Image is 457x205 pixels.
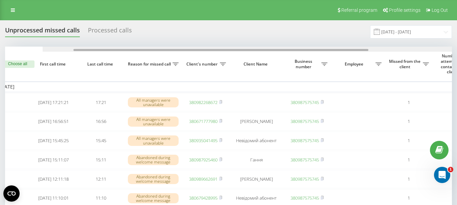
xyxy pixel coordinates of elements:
td: 15:45 [77,132,124,150]
td: [DATE] 15:11:07 [30,151,77,169]
a: 380987575745 [291,137,319,144]
a: 380671777980 [189,118,218,124]
td: 17:21 [77,94,124,111]
iframe: Intercom live chat [434,167,450,183]
td: 1 [385,170,432,188]
td: [DATE] 16:56:51 [30,112,77,130]
span: First call time [35,61,72,67]
a: 380987925460 [189,157,218,163]
span: Last call time [83,61,119,67]
td: [DATE] 12:11:18 [30,170,77,188]
div: Abandoned during welcome message [128,193,179,203]
span: Reason for missed call [128,61,173,67]
div: All managers were unavailable [128,97,179,107]
a: 380989662691 [189,176,218,182]
span: Business number [287,59,321,69]
div: Abandoned during welcome message [128,174,179,184]
td: 16:56 [77,112,124,130]
div: All managers were unavailable [128,135,179,146]
td: [PERSON_NAME] [229,112,283,130]
a: 380935041495 [189,137,218,144]
a: 380982268672 [189,99,218,105]
td: [DATE] 17:21:21 [30,94,77,111]
div: Unprocessed missed calls [5,27,80,37]
a: 380987575745 [291,157,319,163]
a: 380987575745 [291,195,319,201]
a: 380987575745 [291,176,319,182]
span: 1 [448,167,453,172]
span: Log Out [432,7,448,13]
a: 380987575745 [291,118,319,124]
td: 1 [385,112,432,130]
span: Employee [334,61,375,67]
td: [DATE] 15:45:25 [30,132,77,150]
td: Невідомий абонент [229,132,283,150]
span: Missed from the client [388,59,423,69]
td: 1 [385,94,432,111]
td: 12:11 [77,170,124,188]
a: 380679428995 [189,195,218,201]
td: 1 [385,132,432,150]
button: Open CMP widget [3,185,20,202]
div: Abandoned during welcome message [128,155,179,165]
td: 1 [385,151,432,169]
span: Client's number [185,61,220,67]
td: Гання [229,151,283,169]
span: Client Name [235,61,278,67]
div: All managers were unavailable [128,117,179,127]
span: Profile settings [389,7,420,13]
a: 380987575745 [291,99,319,105]
td: 15:11 [77,151,124,169]
span: Referral program [341,7,377,13]
button: Choose all [1,60,35,68]
div: Processed calls [88,27,132,37]
td: [PERSON_NAME] [229,170,283,188]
